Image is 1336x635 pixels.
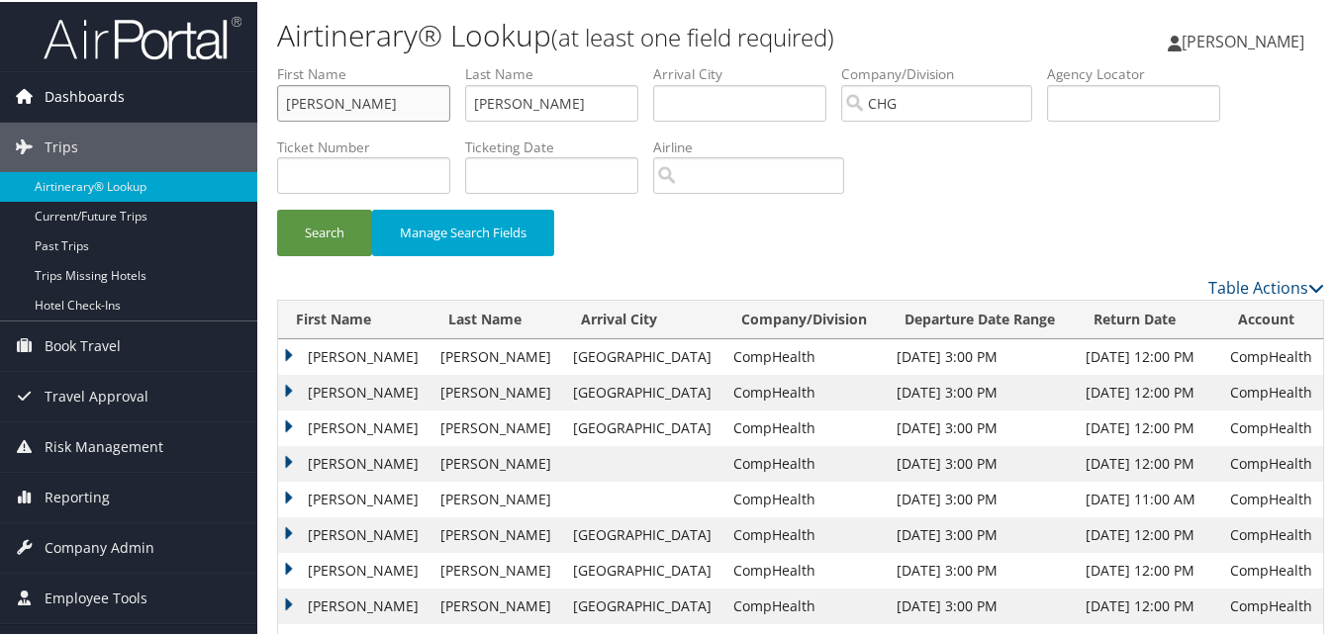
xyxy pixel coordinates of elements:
[45,471,110,520] span: Reporting
[551,19,834,51] small: (at least one field required)
[1220,299,1323,337] th: Account: activate to sort column ascending
[723,373,887,408] td: CompHealth
[1168,10,1324,69] a: [PERSON_NAME]
[723,444,887,480] td: CompHealth
[1076,444,1220,480] td: [DATE] 12:00 PM
[278,551,430,587] td: [PERSON_NAME]
[887,515,1076,551] td: [DATE] 3:00 PM
[278,299,430,337] th: First Name: activate to sort column descending
[723,587,887,622] td: CompHealth
[45,572,147,621] span: Employee Tools
[278,444,430,480] td: [PERSON_NAME]
[430,480,563,515] td: [PERSON_NAME]
[1220,444,1323,480] td: CompHealth
[563,408,723,444] td: [GEOGRAPHIC_DATA]
[1076,373,1220,408] td: [DATE] 12:00 PM
[430,551,563,587] td: [PERSON_NAME]
[1076,515,1220,551] td: [DATE] 12:00 PM
[1220,515,1323,551] td: CompHealth
[653,136,859,155] label: Airline
[887,373,1076,408] td: [DATE] 3:00 PM
[887,444,1076,480] td: [DATE] 3:00 PM
[887,480,1076,515] td: [DATE] 3:00 PM
[45,420,163,470] span: Risk Management
[887,299,1076,337] th: Departure Date Range: activate to sort column ascending
[563,551,723,587] td: [GEOGRAPHIC_DATA]
[1220,373,1323,408] td: CompHealth
[1047,62,1235,82] label: Agency Locator
[887,587,1076,622] td: [DATE] 3:00 PM
[465,136,653,155] label: Ticketing Date
[563,587,723,622] td: [GEOGRAPHIC_DATA]
[278,373,430,408] td: [PERSON_NAME]
[45,70,125,120] span: Dashboards
[430,337,563,373] td: [PERSON_NAME]
[278,515,430,551] td: [PERSON_NAME]
[887,337,1076,373] td: [DATE] 3:00 PM
[277,13,975,54] h1: Airtinerary® Lookup
[1076,408,1220,444] td: [DATE] 12:00 PM
[723,480,887,515] td: CompHealth
[278,337,430,373] td: [PERSON_NAME]
[430,408,563,444] td: [PERSON_NAME]
[1220,551,1323,587] td: CompHealth
[1220,480,1323,515] td: CompHealth
[278,587,430,622] td: [PERSON_NAME]
[1220,337,1323,373] td: CompHealth
[1076,480,1220,515] td: [DATE] 11:00 AM
[887,551,1076,587] td: [DATE] 3:00 PM
[653,62,841,82] label: Arrival City
[723,515,887,551] td: CompHealth
[45,370,148,419] span: Travel Approval
[45,121,78,170] span: Trips
[430,373,563,408] td: [PERSON_NAME]
[45,521,154,571] span: Company Admin
[887,408,1076,444] td: [DATE] 3:00 PM
[430,299,563,337] th: Last Name: activate to sort column ascending
[45,319,121,369] span: Book Travel
[563,373,723,408] td: [GEOGRAPHIC_DATA]
[465,62,653,82] label: Last Name
[430,444,563,480] td: [PERSON_NAME]
[1208,275,1324,297] a: Table Actions
[723,408,887,444] td: CompHealth
[1076,551,1220,587] td: [DATE] 12:00 PM
[841,62,1047,82] label: Company/Division
[372,208,554,254] button: Manage Search Fields
[1182,29,1304,50] span: [PERSON_NAME]
[723,551,887,587] td: CompHealth
[430,515,563,551] td: [PERSON_NAME]
[723,299,887,337] th: Company/Division
[563,515,723,551] td: [GEOGRAPHIC_DATA]
[1220,587,1323,622] td: CompHealth
[44,13,241,59] img: airportal-logo.png
[1076,337,1220,373] td: [DATE] 12:00 PM
[1220,408,1323,444] td: CompHealth
[277,136,465,155] label: Ticket Number
[1076,299,1220,337] th: Return Date: activate to sort column ascending
[430,587,563,622] td: [PERSON_NAME]
[277,208,372,254] button: Search
[563,337,723,373] td: [GEOGRAPHIC_DATA]
[723,337,887,373] td: CompHealth
[278,480,430,515] td: [PERSON_NAME]
[563,299,723,337] th: Arrival City: activate to sort column ascending
[1076,587,1220,622] td: [DATE] 12:00 PM
[277,62,465,82] label: First Name
[278,408,430,444] td: [PERSON_NAME]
